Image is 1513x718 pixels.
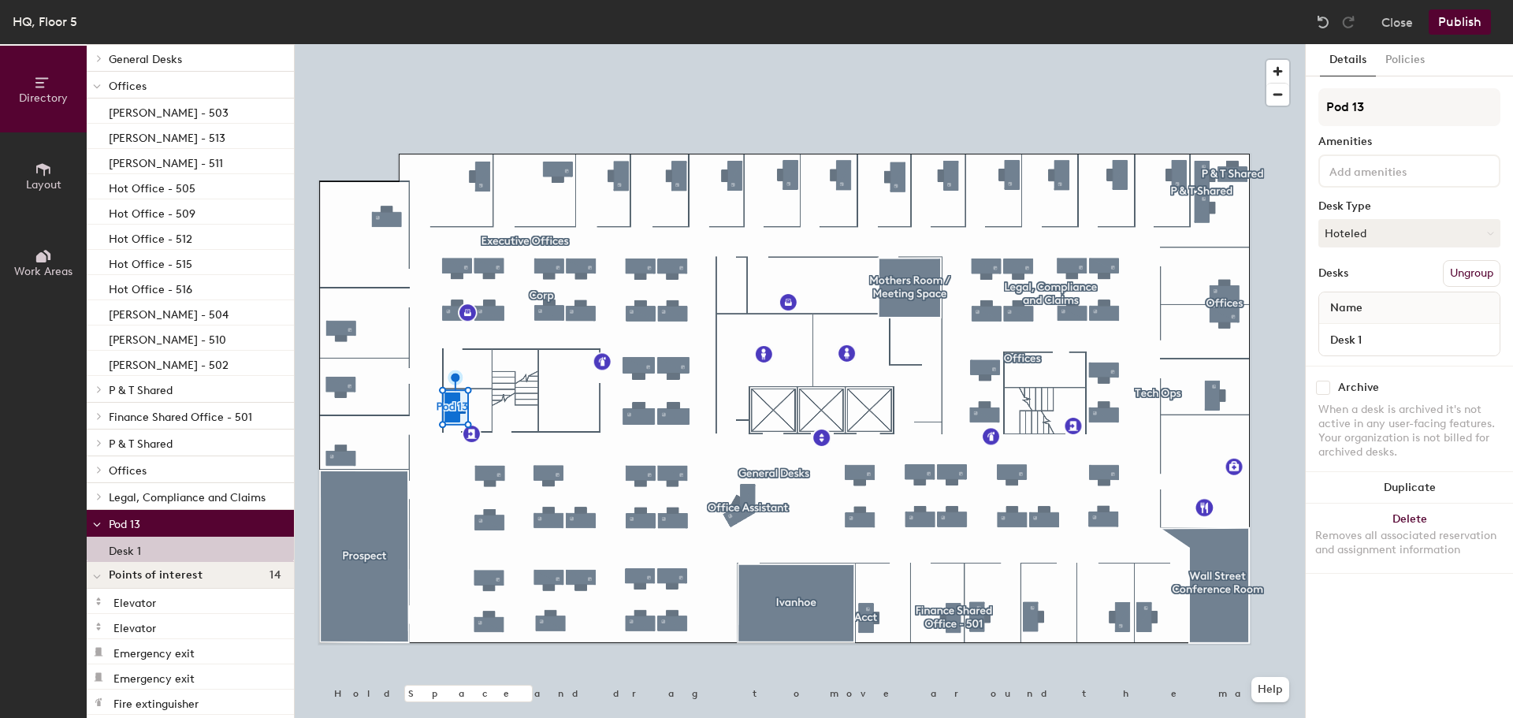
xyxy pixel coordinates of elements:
p: Hot Office - 516 [109,278,192,296]
p: [PERSON_NAME] - 504 [109,303,229,322]
div: When a desk is archived it's not active in any user-facing features. Your organization is not bil... [1318,403,1500,459]
span: General Desks [109,53,182,66]
button: Ungroup [1443,260,1500,287]
input: Unnamed desk [1322,329,1496,351]
p: Hot Office - 512 [109,228,192,246]
div: Removes all associated reservation and assignment information [1315,529,1504,557]
p: Desk 1 [109,540,141,558]
p: Emergency exit [113,642,195,660]
p: Elevator [113,592,156,610]
div: Desk Type [1318,200,1500,213]
p: Hot Office - 509 [109,203,195,221]
span: Name [1322,294,1370,322]
p: [PERSON_NAME] - 511 [109,152,223,170]
p: Elevator [113,617,156,635]
div: Desks [1318,267,1348,280]
span: Work Areas [14,265,72,278]
span: Offices [109,464,147,478]
img: Redo [1340,14,1356,30]
span: Pod 13 [109,518,140,531]
div: Archive [1338,381,1379,394]
input: Add amenities [1326,161,1468,180]
p: Emergency exit [113,668,195,686]
button: Close [1381,9,1413,35]
span: Offices [109,80,147,93]
p: [PERSON_NAME] - 513 [109,127,225,145]
button: Duplicate [1306,472,1513,504]
button: Hoteled [1318,219,1500,247]
button: DeleteRemoves all associated reservation and assignment information [1306,504,1513,573]
p: [PERSON_NAME] - 503 [109,102,229,120]
div: Amenities [1318,136,1500,148]
button: Publish [1429,9,1491,35]
span: 14 [270,569,281,582]
span: P & T Shared [109,437,173,451]
p: [PERSON_NAME] - 510 [109,329,226,347]
p: Hot Office - 505 [109,177,195,195]
button: Policies [1376,44,1434,76]
p: [PERSON_NAME] - 502 [109,354,229,372]
span: P & T Shared [109,384,173,397]
img: Undo [1315,14,1331,30]
span: Legal, Compliance and Claims [109,491,266,504]
span: Layout [26,178,61,192]
p: Hot Office - 515 [109,253,192,271]
span: Finance Shared Office - 501 [109,411,252,424]
p: Fire extinguisher [113,693,199,711]
button: Details [1320,44,1376,76]
button: Help [1251,677,1289,702]
div: HQ, Floor 5 [13,12,77,32]
span: Directory [19,91,68,105]
span: Points of interest [109,569,203,582]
